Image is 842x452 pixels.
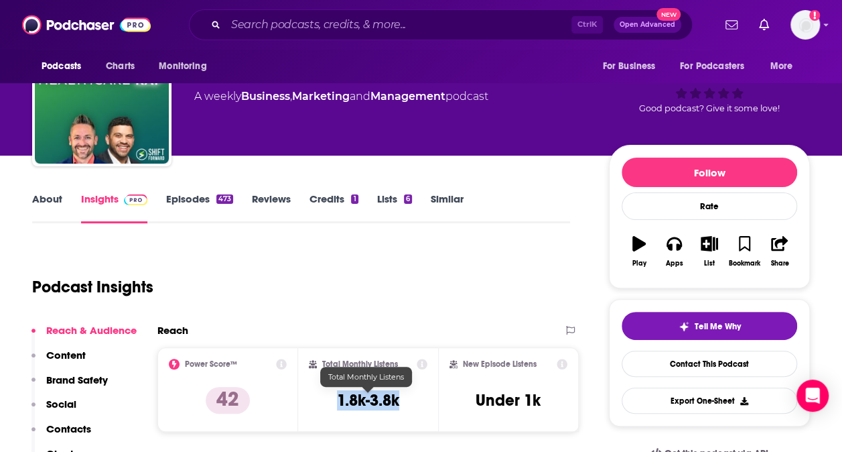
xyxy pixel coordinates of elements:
[620,21,675,28] span: Open Advanced
[185,359,237,369] h2: Power Score™
[22,12,151,38] img: Podchaser - Follow, Share and Rate Podcasts
[571,16,603,34] span: Ctrl K
[695,321,741,332] span: Tell Me Why
[370,90,445,103] a: Management
[31,398,76,422] button: Social
[124,194,147,205] img: Podchaser Pro
[632,260,646,268] div: Play
[679,321,689,332] img: tell me why sparkle
[31,422,91,447] button: Contacts
[81,192,147,223] a: InsightsPodchaser Pro
[292,90,350,103] a: Marketing
[46,398,76,410] p: Social
[729,260,760,268] div: Bookmark
[770,57,793,76] span: More
[194,89,488,105] div: A weekly podcast
[593,54,672,79] button: open menu
[431,192,464,223] a: Similar
[790,10,820,40] span: Logged in as Morgan16
[622,227,656,276] button: Play
[97,54,143,79] a: Charts
[159,57,206,76] span: Monitoring
[656,227,691,276] button: Apps
[377,192,412,223] a: Lists6
[32,54,98,79] button: open menu
[106,57,135,76] span: Charts
[622,312,797,340] button: tell me why sparkleTell Me Why
[671,54,764,79] button: open menu
[32,192,62,223] a: About
[350,90,370,103] span: and
[622,158,797,187] button: Follow
[328,372,404,382] span: Total Monthly Listens
[463,359,537,369] h2: New Episode Listens
[602,57,655,76] span: For Business
[790,10,820,40] img: User Profile
[476,390,541,410] h3: Under 1k
[166,192,233,223] a: Episodes473
[656,8,681,21] span: New
[720,13,743,36] a: Show notifications dropdown
[216,194,233,204] div: 473
[46,374,108,386] p: Brand Safety
[46,324,137,337] p: Reach & Audience
[241,90,290,103] a: Business
[31,374,108,398] button: Brand Safety
[809,10,820,21] svg: Add a profile image
[727,227,762,276] button: Bookmark
[796,380,829,412] div: Open Intercom Messenger
[614,17,681,33] button: Open AdvancedNew
[692,227,727,276] button: List
[149,54,224,79] button: open menu
[404,194,412,204] div: 6
[35,30,169,164] img: Healthcare Rap
[226,14,571,36] input: Search podcasts, credits, & more...
[32,277,153,297] h1: Podcast Insights
[46,422,91,435] p: Contacts
[31,349,86,374] button: Content
[704,260,715,268] div: List
[252,192,291,223] a: Reviews
[790,10,820,40] button: Show profile menu
[770,260,788,268] div: Share
[622,388,797,414] button: Export One-Sheet
[622,192,797,220] div: Rate
[322,359,398,369] h2: Total Monthly Listens
[762,227,797,276] button: Share
[754,13,774,36] a: Show notifications dropdown
[639,103,780,113] span: Good podcast? Give it some love!
[680,57,744,76] span: For Podcasters
[666,260,683,268] div: Apps
[189,9,693,40] div: Search podcasts, credits, & more...
[157,324,188,337] h2: Reach
[351,194,358,204] div: 1
[206,387,250,414] p: 42
[31,324,137,349] button: Reach & Audience
[761,54,810,79] button: open menu
[309,192,358,223] a: Credits1
[290,90,292,103] span: ,
[337,390,399,410] h3: 1.8k-3.8k
[46,349,86,361] p: Content
[622,351,797,377] a: Contact This Podcast
[42,57,81,76] span: Podcasts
